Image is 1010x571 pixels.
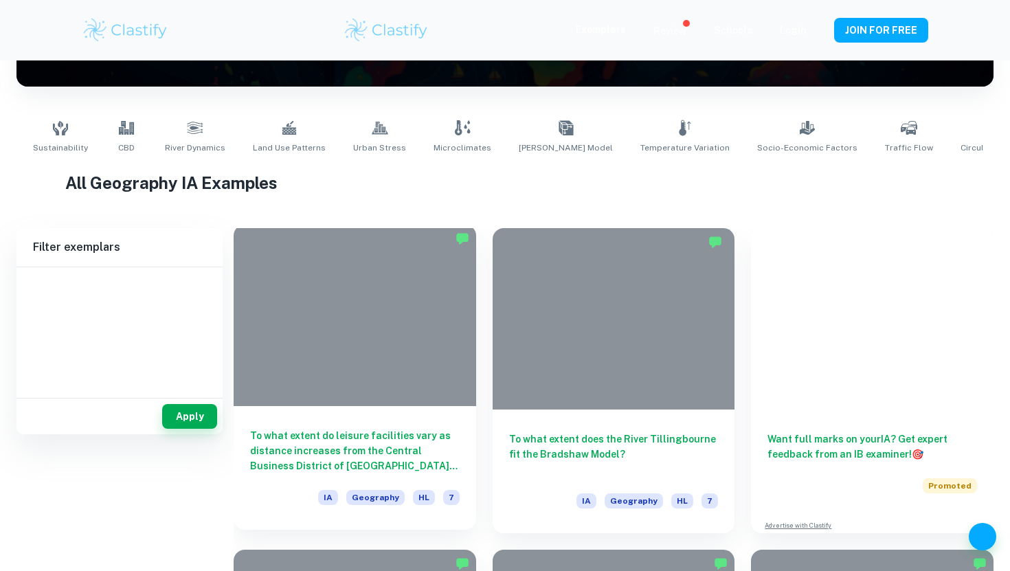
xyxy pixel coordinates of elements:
[234,228,476,533] a: To what extent do leisure facilities vary as distance increases from the Central Business Distric...
[343,16,430,44] img: Clastify logo
[973,557,987,570] img: Marked
[780,25,807,36] a: Login
[456,232,469,245] img: Marked
[118,142,135,154] span: CBD
[493,228,735,533] a: To what extent does the River Tillingbourne fit the Bradshaw Model?IAGeographyHL7
[912,449,923,460] span: 🎯
[757,142,857,154] span: Socio-Economic Factors
[509,432,719,477] h6: To what extent does the River Tillingbourne fit the Bradshaw Model?
[353,142,406,154] span: Urban Stress
[885,142,933,154] span: Traffic Flow
[250,428,460,473] h6: To what extent do leisure facilities vary as distance increases from the Central Business Distric...
[318,490,338,505] span: IA
[765,521,831,530] a: Advertise with Clastify
[640,142,730,154] span: Temperature Variation
[751,228,994,510] a: Want full marks on yourIA? Get expert feedback from an IB examiner!Promoted
[33,142,88,154] span: Sustainability
[346,490,405,505] span: Geography
[576,493,596,508] span: IA
[653,23,686,38] p: Review
[165,142,225,154] span: River Dynamics
[456,557,469,570] img: Marked
[702,493,718,508] span: 7
[162,404,217,429] button: Apply
[834,18,928,43] button: JOIN FOR FREE
[413,490,435,505] span: HL
[671,493,693,508] span: HL
[969,523,996,550] button: Help and Feedback
[714,25,752,36] a: Schools
[714,557,728,570] img: Marked
[576,22,626,37] p: Exemplars
[767,432,977,462] h6: Want full marks on your IA ? Get expert feedback from an IB examiner!
[708,235,722,249] img: Marked
[434,142,491,154] span: Microclimates
[16,228,223,267] h6: Filter exemplars
[923,478,977,493] span: Promoted
[443,490,460,505] span: 7
[605,493,663,508] span: Geography
[519,142,613,154] span: [PERSON_NAME] Model
[253,142,326,154] span: Land Use Patterns
[82,16,169,44] img: Clastify logo
[65,170,945,195] h1: All Geography IA Examples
